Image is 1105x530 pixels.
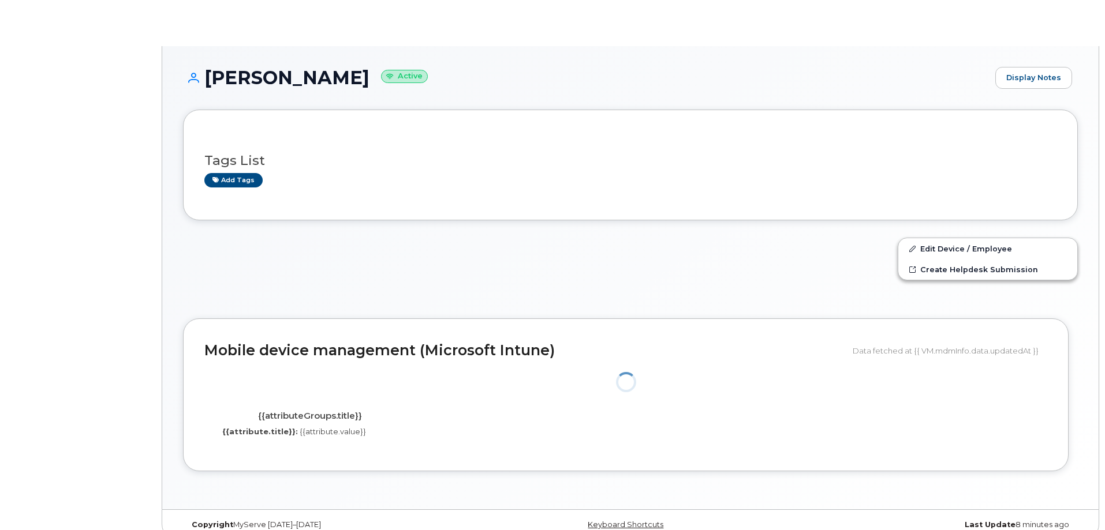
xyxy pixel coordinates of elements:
div: 8 minutes ago [779,520,1078,529]
strong: Last Update [965,520,1016,529]
a: Keyboard Shortcuts [588,520,663,529]
h3: Tags List [204,153,1057,168]
a: Create Helpdesk Submission [898,259,1077,280]
a: Edit Device / Employee [898,238,1077,259]
a: Add tags [204,173,263,187]
div: MyServe [DATE]–[DATE] [183,520,481,529]
small: Active [381,70,428,83]
h1: [PERSON_NAME] [183,67,990,88]
div: Data fetched at {{ VM.mdmInfo.data.updatedAt }} [853,340,1047,362]
strong: Copyright [192,520,233,529]
a: Display Notes [995,67,1072,89]
h4: {{attributeGroups.title}} [213,411,406,421]
h2: Mobile device management (Microsoft Intune) [204,343,844,359]
span: {{attribute.value}} [300,427,366,436]
label: {{attribute.title}}: [222,426,298,437]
